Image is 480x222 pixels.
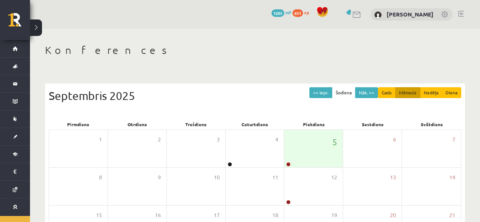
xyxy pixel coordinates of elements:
[393,136,396,144] span: 6
[390,173,396,182] span: 13
[272,173,278,182] span: 11
[217,136,220,144] span: 3
[304,9,309,15] span: xp
[292,9,313,15] a: 651 xp
[285,119,343,130] div: Piekdiena
[45,44,465,57] h1: Konferences
[402,119,461,130] div: Svētdiena
[332,87,355,98] button: Šodiena
[214,173,220,182] span: 10
[49,87,461,104] div: Septembris 2025
[390,211,396,219] span: 20
[99,136,102,144] span: 1
[166,119,225,130] div: Trešdiena
[285,9,291,15] span: mP
[378,87,396,98] button: Gads
[395,87,420,98] button: Mēnesis
[275,136,278,144] span: 4
[108,119,166,130] div: Otrdiena
[387,10,433,18] a: [PERSON_NAME]
[225,119,284,130] div: Ceturtdiena
[331,173,337,182] span: 12
[452,136,455,144] span: 7
[272,211,278,219] span: 18
[49,119,108,130] div: Pirmdiena
[331,211,337,219] span: 19
[292,9,303,17] span: 651
[332,136,337,148] span: 5
[155,211,161,219] span: 16
[96,211,102,219] span: 15
[271,9,291,15] a: 1205 mP
[8,13,30,32] a: Rīgas 1. Tālmācības vidusskola
[271,9,284,17] span: 1205
[158,136,161,144] span: 2
[343,119,402,130] div: Sestdiena
[442,87,461,98] button: Diena
[158,173,161,182] span: 9
[374,11,382,19] img: Adriana Viola Jalovecka
[420,87,442,98] button: Nedēļa
[99,173,102,182] span: 8
[355,87,378,98] button: Nāk. >>
[449,211,455,219] span: 21
[449,173,455,182] span: 14
[309,87,332,98] button: << Iepr.
[214,211,220,219] span: 17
